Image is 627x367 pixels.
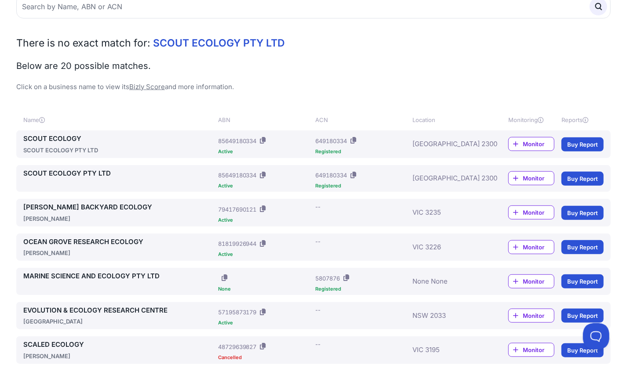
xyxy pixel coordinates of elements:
span: Monitor [523,345,554,354]
a: Monitor [508,343,554,357]
div: -- [315,237,321,246]
span: Monitor [523,243,554,252]
a: Monitor [508,137,554,151]
div: Registered [315,183,409,188]
a: Buy Report [561,206,604,220]
div: Cancelled [218,355,312,360]
a: Buy Report [561,172,604,186]
div: Active [218,320,312,325]
a: Buy Report [561,343,604,357]
div: 649180334 [315,171,347,180]
a: [PERSON_NAME] BACKYARD ECOLOGY [23,202,215,212]
a: Buy Report [561,137,604,151]
a: Buy Report [561,240,604,254]
a: SCALED ECOLOGY [23,340,215,350]
div: None None [412,271,482,291]
div: Reports [561,115,604,124]
p: Click on a business name to view its and more information. [16,82,611,92]
span: Below are 20 possible matches. [16,61,151,71]
span: Monitor [523,311,554,320]
div: 85649180334 [218,137,257,145]
a: SCOUT ECOLOGY [23,134,215,144]
div: [PERSON_NAME] [23,248,215,257]
div: VIC 3235 [412,202,482,223]
a: Bizly Score [129,83,165,91]
div: [GEOGRAPHIC_DATA] 2300 [412,169,482,189]
div: 81819926944 [218,239,257,248]
div: Location [412,115,482,124]
a: Buy Report [561,274,604,288]
div: VIC 3195 [412,340,482,360]
div: ABN [218,115,312,124]
div: Registered [315,149,409,154]
a: EVOLUTION & ECOLOGY RESEARCH CENTRE [23,306,215,316]
div: Active [218,252,312,257]
div: None [218,287,312,291]
div: Name [23,115,215,124]
a: Monitor [508,205,554,219]
div: 649180334 [315,137,347,145]
div: 79417690121 [218,205,257,214]
div: -- [315,340,321,349]
a: Monitor [508,309,554,323]
div: ACN [315,115,409,124]
span: Monitor [523,140,554,148]
span: Monitor [523,174,554,183]
div: Active [218,218,312,223]
div: VIC 3226 [412,237,482,258]
a: SCOUT ECOLOGY PTY LTD [23,169,215,179]
div: -- [315,306,321,314]
div: 57195873179 [218,308,257,317]
a: MARINE SCIENCE AND ECOLOGY PTY LTD [23,271,215,281]
div: 48729639827 [218,342,257,351]
span: Monitor [523,277,554,286]
a: Monitor [508,274,554,288]
div: Monitoring [508,115,554,124]
div: 5807876 [315,274,340,283]
div: [GEOGRAPHIC_DATA] [23,317,215,326]
div: Active [218,149,312,154]
div: -- [315,202,321,211]
div: [PERSON_NAME] [23,214,215,223]
div: Active [218,183,312,188]
a: Buy Report [561,309,604,323]
a: Monitor [508,171,554,185]
span: Monitor [523,208,554,217]
a: Monitor [508,240,554,254]
div: [GEOGRAPHIC_DATA] 2300 [412,134,482,155]
a: OCEAN GROVE RESEARCH ECOLOGY [23,237,215,247]
div: 85649180334 [218,171,257,180]
iframe: Toggle Customer Support [583,323,609,349]
div: NSW 2033 [412,306,482,326]
div: Registered [315,287,409,291]
div: [PERSON_NAME] [23,352,215,360]
span: SCOUT ECOLOGY PTY LTD [153,37,285,49]
div: SCOUT ECOLOGY PTY LTD [23,146,215,155]
span: There is no exact match for: [16,37,150,49]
